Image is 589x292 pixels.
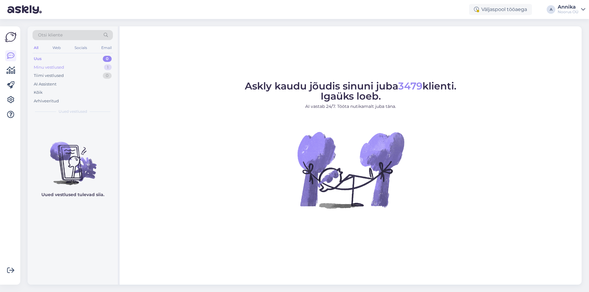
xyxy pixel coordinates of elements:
[547,5,555,14] div: A
[28,131,118,186] img: No chats
[34,98,59,104] div: Arhiveeritud
[33,44,40,52] div: All
[103,73,112,79] div: 0
[558,9,579,14] div: Noorus OÜ
[34,81,56,87] div: AI Assistent
[245,80,456,102] span: Askly kaudu jõudis sinuni juba klienti. Igaüks loeb.
[245,103,456,110] p: AI vastab 24/7. Tööta nutikamalt juba täna.
[398,80,422,92] span: 3479
[59,109,87,114] span: Uued vestlused
[34,56,42,62] div: Uus
[41,192,104,198] p: Uued vestlused tulevad siia.
[295,115,406,225] img: No Chat active
[73,44,88,52] div: Socials
[104,64,112,70] div: 1
[34,89,43,96] div: Kõik
[5,31,17,43] img: Askly Logo
[38,32,63,38] span: Otsi kliente
[100,44,113,52] div: Email
[558,5,585,14] a: AnnikaNoorus OÜ
[469,4,532,15] div: Väljaspool tööaega
[34,64,64,70] div: Minu vestlused
[34,73,64,79] div: Tiimi vestlused
[558,5,579,9] div: Annika
[51,44,62,52] div: Web
[103,56,112,62] div: 0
